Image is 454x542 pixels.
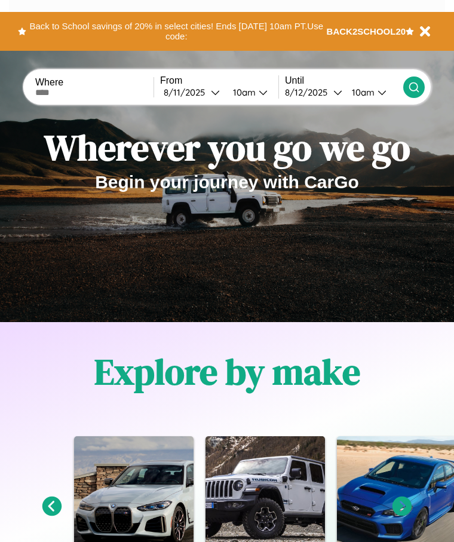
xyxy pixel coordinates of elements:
div: 10am [227,87,259,98]
button: Back to School savings of 20% in select cities! Ends [DATE] 10am PT.Use code: [26,18,327,45]
button: 10am [342,86,403,99]
button: 10am [223,86,278,99]
b: BACK2SCHOOL20 [327,26,406,36]
div: 10am [346,87,378,98]
button: 8/11/2025 [160,86,223,99]
div: 8 / 11 / 2025 [164,87,211,98]
label: From [160,75,278,86]
label: Where [35,77,154,88]
h1: Explore by make [94,347,360,396]
div: 8 / 12 / 2025 [285,87,333,98]
label: Until [285,75,403,86]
